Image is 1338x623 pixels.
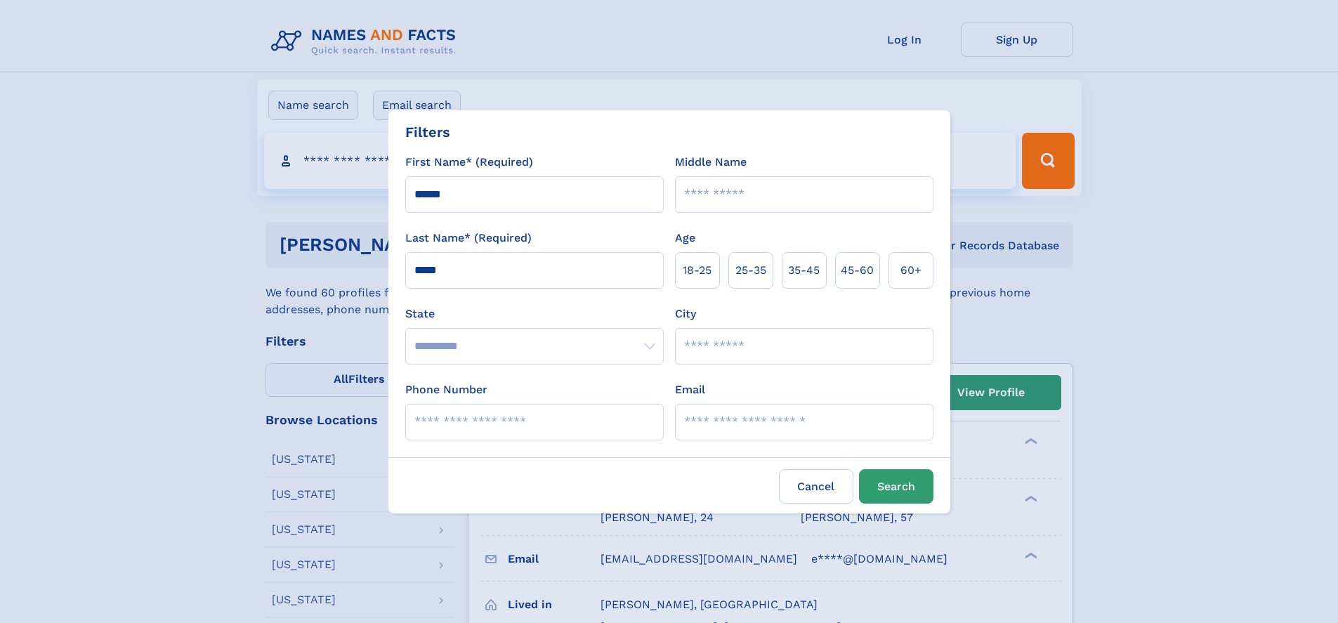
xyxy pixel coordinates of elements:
label: Last Name* (Required) [405,230,532,247]
button: Search [859,469,933,504]
label: Cancel [779,469,853,504]
label: Age [675,230,695,247]
label: Middle Name [675,154,747,171]
label: First Name* (Required) [405,154,533,171]
span: 35‑45 [788,262,820,279]
div: Filters [405,122,450,143]
label: Phone Number [405,381,487,398]
span: 60+ [900,262,921,279]
label: State [405,306,664,322]
label: Email [675,381,705,398]
span: 45‑60 [841,262,874,279]
label: City [675,306,696,322]
span: 25‑35 [735,262,766,279]
span: 18‑25 [683,262,711,279]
